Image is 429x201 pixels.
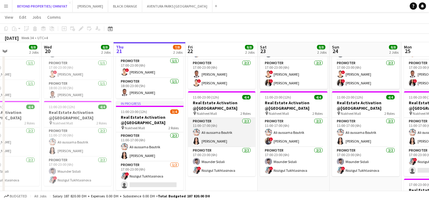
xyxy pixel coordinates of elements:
span: 11:00-23:00 (12h) [49,105,75,109]
span: 2 Roles [240,111,251,116]
app-card-role: Promoter1/217:00-23:00 (6h)!Nozigul Tukhtasinova [116,162,183,191]
div: Salary 187 820.00 DH + Expenses 0.00 DH + Subsistence 0.00 DH = [53,194,210,198]
div: 2 Jobs [29,50,39,55]
div: 2 Jobs [173,50,183,55]
span: Nakheel Mall [53,121,73,125]
app-card-role: Promoter2/217:00-23:00 (6h)![PERSON_NAME]![PERSON_NAME] [260,60,327,89]
span: 23 [259,48,267,55]
span: Nakheel Mall [197,111,217,116]
span: Nakheel Mall [269,111,289,116]
h3: Real Estate Activation @[GEOGRAPHIC_DATA] [260,100,327,111]
app-job-card: 11:00-23:00 (12h)4/4Real Estate Activation @[GEOGRAPHIC_DATA] Nakheel Mall2 RolesPromoter2/211:00... [44,101,111,186]
span: ! [197,79,201,83]
app-card-role: Promoter2/217:00-23:00 (6h)Mounder Sidali!Nozigul Tukhtasinova [188,147,255,176]
span: 11:00-23:00 (12h) [337,95,363,99]
span: ! [269,167,273,170]
span: Nakheel Mall [125,126,145,130]
button: BLACK ORANGE [108,0,142,12]
span: 22 [187,48,193,55]
h3: Real Estate Activation @[GEOGRAPHIC_DATA] [332,100,399,111]
app-card-role: Promoter2/217:00-23:00 (6h)[PERSON_NAME]![PERSON_NAME] [188,60,255,89]
span: Sun [332,44,339,50]
span: 8/8 [29,45,37,49]
app-card-role: Promoter2/211:00-17:00 (6h)Ali oussama Boutrik[PERSON_NAME] [332,118,399,147]
span: 2 Roles [24,121,35,125]
app-card-role: Promoter1/117:00-23:00 (6h)![PERSON_NAME] [44,60,111,80]
span: Comms [47,14,61,20]
span: 21 [115,48,124,55]
app-job-card: 11:00-23:00 (12h)4/4Real Estate Activation @[GEOGRAPHIC_DATA] Nakheel Mall2 RolesPromoter2/211:00... [260,91,327,176]
span: Wed [44,44,52,50]
span: Thu [116,44,124,50]
app-card-role: Promoter2/211:00-17:00 (6h)Ali oussama Boutrik[PERSON_NAME] [188,118,255,147]
span: Sat [260,44,267,50]
span: Nakheel Mall [341,111,361,116]
span: Mon [404,44,412,50]
span: ! [125,172,129,176]
span: 7/8 [173,45,181,49]
div: 2 Jobs [101,50,111,55]
a: Jobs [30,13,44,21]
span: ! [341,79,345,83]
button: Budgeted [3,193,28,199]
app-job-card: 11:00-23:00 (12h)4/4Real Estate Activation @[GEOGRAPHIC_DATA] Nakheel Mall2 RolesPromoter2/211:00... [332,91,399,176]
app-card-role: Promoter2/211:00-17:00 (6h)Ali oussama Boutrik![PERSON_NAME] [260,118,327,147]
span: ! [269,79,273,83]
app-card-role: Promoter2/217:00-23:00 (6h)Mounder Sidali!Nozigul Tukhtasinova [44,157,111,186]
app-card-role: Promoter2/211:00-17:00 (6h)Ali oussama Boutrik[PERSON_NAME] [44,127,111,157]
span: 4/4 [242,95,251,99]
span: 25 [403,48,412,55]
div: 2 Jobs [245,50,255,55]
span: 4/4 [26,105,35,109]
a: Comms [45,13,63,21]
span: ! [197,167,201,170]
span: 4/4 [314,95,323,99]
app-card-role: Promoter2/217:00-23:00 (6h)Mounder Sidali!Nozigul Tukhtasinova [332,147,399,176]
span: View [5,14,13,20]
app-card-role: Promoter2/217:00-23:00 (6h)![PERSON_NAME]![PERSON_NAME] [332,60,399,89]
span: Budgeted [10,194,27,198]
span: ! [269,137,273,141]
a: Edit [17,13,29,21]
span: Jobs [32,14,41,20]
app-card-role: Promoter2/217:00-23:00 (6h)Mounder Sidali!Nozigul Tukhtasinova [260,147,327,176]
button: BEYOND PROPERTIES/ OMNIYAT [12,0,73,12]
span: 11:00-23:00 (12h) [121,109,147,114]
span: Fri [188,44,193,50]
span: Edit [19,14,26,20]
app-job-card: In progress11:00-23:00 (12h)3/4Real Estate Activation @[GEOGRAPHIC_DATA] Nakheel Mall2 RolesPromo... [116,101,183,190]
div: UTC+4 [37,36,48,40]
app-card-role: Promoter1/118:00-23:00 (5h)[PERSON_NAME] [116,78,183,99]
app-card-role: Promoter1/118:00-23:00 (5h)[PERSON_NAME] [44,80,111,101]
span: 8/8 [101,45,109,49]
h3: Real Estate Activation @[GEOGRAPHIC_DATA] [188,100,255,111]
span: 3/4 [170,109,179,114]
div: In progress [116,101,183,106]
div: 2 Jobs [317,50,327,55]
span: 4/4 [98,105,107,109]
span: ! [269,71,273,74]
app-job-card: 11:00-23:00 (12h)4/4Real Estate Activation @[GEOGRAPHIC_DATA] Nakheel Mall2 RolesPromoter2/211:00... [188,91,255,176]
div: 2 Jobs [389,50,399,55]
app-card-role: Promoter1/117:00-23:00 (6h)![PERSON_NAME] [116,58,183,78]
app-card-role: Promoter2/211:00-17:00 (6h)Ali oussama Boutrik[PERSON_NAME] [116,132,183,162]
span: ! [413,158,417,162]
button: [PERSON_NAME] [73,0,108,12]
span: ! [53,176,57,180]
span: 8/8 [245,45,253,49]
span: 8/8 [317,45,325,49]
span: Total Budgeted 187 820.00 DH [158,194,210,198]
span: ! [341,167,345,170]
a: View [2,13,16,21]
span: 2 Roles [96,121,107,125]
span: All jobs [33,194,48,198]
span: ! [413,79,417,83]
button: AVENTURA PARKS [GEOGRAPHIC_DATA] [142,0,212,12]
span: 2 Roles [312,111,323,116]
span: ! [125,68,129,72]
span: 2 Roles [168,126,179,130]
